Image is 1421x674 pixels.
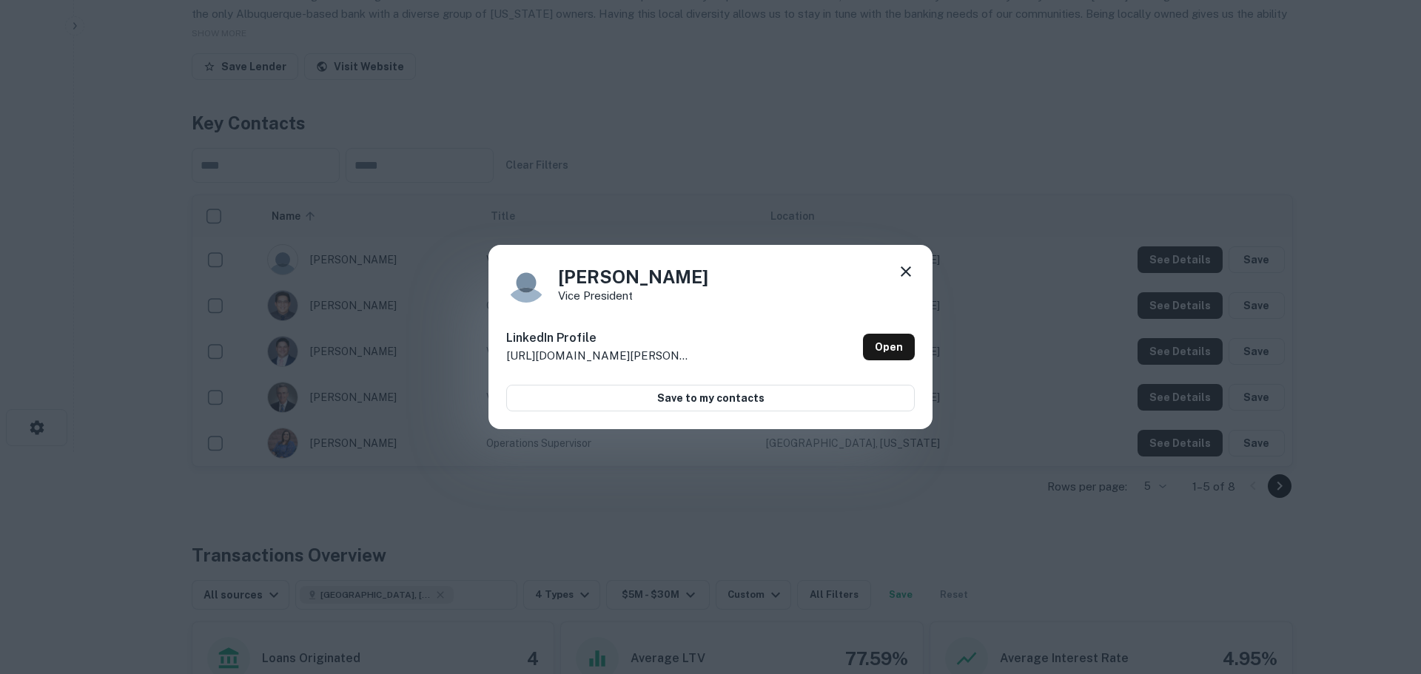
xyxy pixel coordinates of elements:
button: Save to my contacts [506,385,915,411]
p: Vice President [558,290,708,301]
img: 9c8pery4andzj6ohjkjp54ma2 [506,263,546,303]
iframe: Chat Widget [1347,556,1421,627]
h6: LinkedIn Profile [506,329,691,347]
h4: [PERSON_NAME] [558,263,708,290]
a: Open [863,334,915,360]
p: [URL][DOMAIN_NAME][PERSON_NAME] [506,347,691,365]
